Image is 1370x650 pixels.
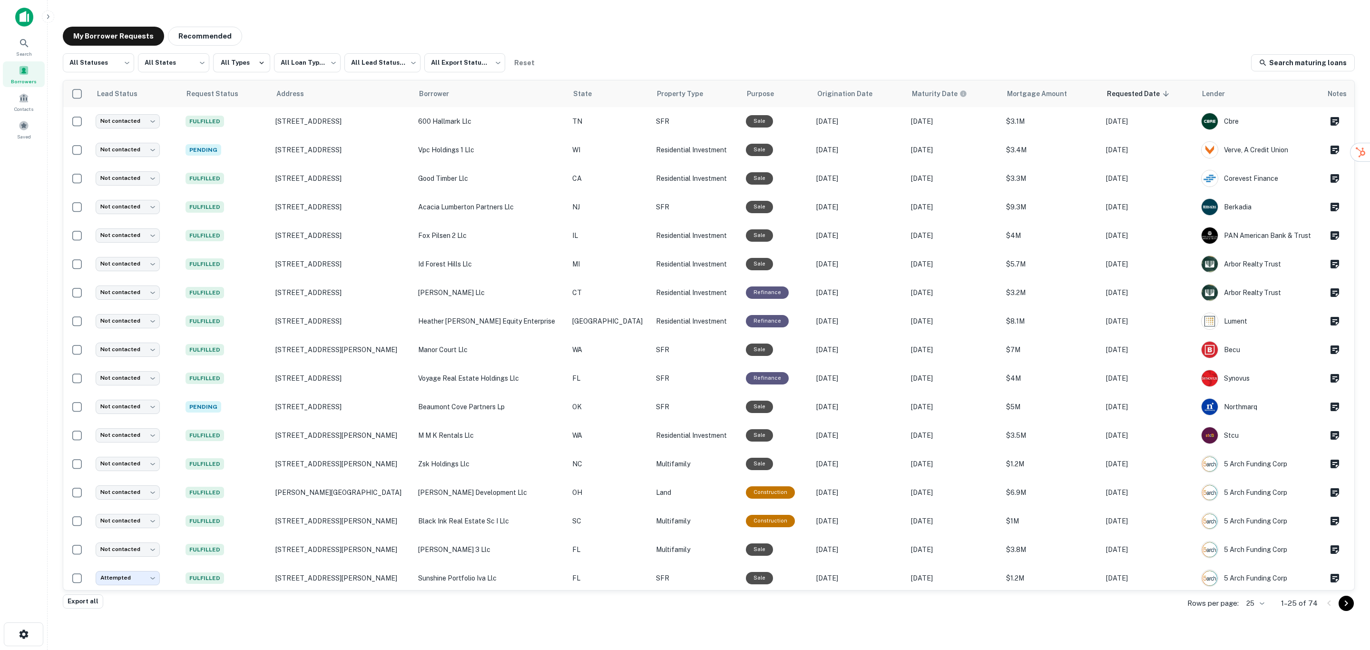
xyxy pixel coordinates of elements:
p: NJ [572,202,647,212]
p: [DATE] [816,173,902,184]
p: NC [572,459,647,469]
p: [DATE] [816,544,902,555]
div: Northmarq [1201,398,1317,415]
p: TN [572,116,647,127]
img: picture [1202,313,1218,329]
p: sunshine portfolio iva llc [418,573,563,583]
span: Fulfilled [186,458,224,470]
span: Fulfilled [186,116,224,127]
div: Not contacted [96,114,160,128]
div: Chat Widget [1322,574,1370,620]
span: Fulfilled [186,173,224,184]
p: [STREET_ADDRESS] [275,231,409,240]
p: [DATE] [816,345,902,355]
div: Sale [746,144,773,156]
p: vpc holdings 1 llc [418,145,563,155]
div: Arbor Realty Trust [1201,256,1317,273]
span: Lender [1202,88,1237,99]
img: picture [1202,342,1218,358]
p: [STREET_ADDRESS] [275,260,409,268]
th: Notes [1322,80,1354,107]
p: [DATE] [911,202,997,212]
p: [STREET_ADDRESS] [275,374,409,383]
div: This loan purpose was for refinancing [746,315,789,327]
span: Fulfilled [186,430,224,441]
img: picture [1202,427,1218,443]
p: [DATE] [816,430,902,441]
p: good timber llc [418,173,563,184]
div: This loan purpose was for refinancing [746,372,789,384]
p: WA [572,430,647,441]
div: 5 Arch Funding Corp [1201,541,1317,558]
p: $3.5M [1006,430,1096,441]
p: [STREET_ADDRESS] [275,288,409,297]
p: [DATE] [1106,373,1192,384]
p: [STREET_ADDRESS][PERSON_NAME] [275,431,409,440]
div: 25 [1243,597,1266,611]
p: [DATE] [911,459,997,469]
div: This loan purpose was for construction [746,486,795,498]
button: Create a note for this borrower request [1327,371,1343,385]
p: [STREET_ADDRESS] [275,146,409,154]
p: [DATE] [1106,516,1192,526]
span: Property Type [657,88,715,99]
th: State [568,80,652,107]
div: Borrowers [3,61,45,87]
span: Fulfilled [186,487,224,498]
img: picture [1202,199,1218,215]
div: Sale [746,201,773,213]
p: [PERSON_NAME] llc [418,287,563,298]
img: picture [1202,513,1218,529]
p: OH [572,487,647,498]
p: m m k rentals llc [418,430,563,441]
span: Fulfilled [186,515,224,527]
div: Not contacted [96,542,160,556]
p: $3.4M [1006,145,1096,155]
p: [DATE] [1106,487,1192,498]
div: 5 Arch Funding Corp [1201,455,1317,473]
div: Not contacted [96,485,160,499]
div: PAN American Bank & Trust [1201,227,1317,244]
button: Reset [509,53,539,72]
p: $6.9M [1006,487,1096,498]
button: Create a note for this borrower request [1327,514,1343,528]
span: Requested Date [1107,88,1172,99]
p: [DATE] [1106,145,1192,155]
p: SFR [656,345,736,355]
p: [DATE] [911,516,997,526]
button: Create a note for this borrower request [1327,228,1343,243]
img: picture [1202,227,1218,244]
div: Berkadia [1201,198,1317,216]
p: [DATE] [816,316,902,326]
p: [DATE] [911,573,997,583]
span: Fulfilled [186,230,224,241]
p: [GEOGRAPHIC_DATA] [572,316,647,326]
button: Create a note for this borrower request [1327,200,1343,214]
button: Create a note for this borrower request [1327,286,1343,300]
p: [DATE] [911,373,997,384]
p: Residential Investment [656,316,736,326]
p: heather [PERSON_NAME] equity enterprise [418,316,563,326]
span: Lead Status [97,88,150,99]
span: Address [276,88,316,99]
th: Lender [1196,80,1322,107]
div: 5 Arch Funding Corp [1201,570,1317,587]
p: manor court llc [418,345,563,355]
p: id forest hills llc [418,259,563,269]
div: All Export Statuses [424,50,505,75]
a: Saved [3,117,45,142]
div: Not contacted [96,200,160,214]
p: beaumont cove partners lp [418,402,563,412]
div: Corevest Finance [1201,170,1317,187]
div: Not contacted [96,228,160,242]
button: Create a note for this borrower request [1327,457,1343,471]
div: Becu [1201,341,1317,358]
div: 5 Arch Funding Corp [1201,484,1317,501]
div: Search [3,34,45,59]
div: Maturity dates displayed may be estimated. Please contact the lender for the most accurate maturi... [912,89,967,99]
img: picture [1202,170,1218,187]
p: Residential Investment [656,145,736,155]
span: State [573,88,604,99]
p: [DATE] [816,230,902,241]
p: Residential Investment [656,287,736,298]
